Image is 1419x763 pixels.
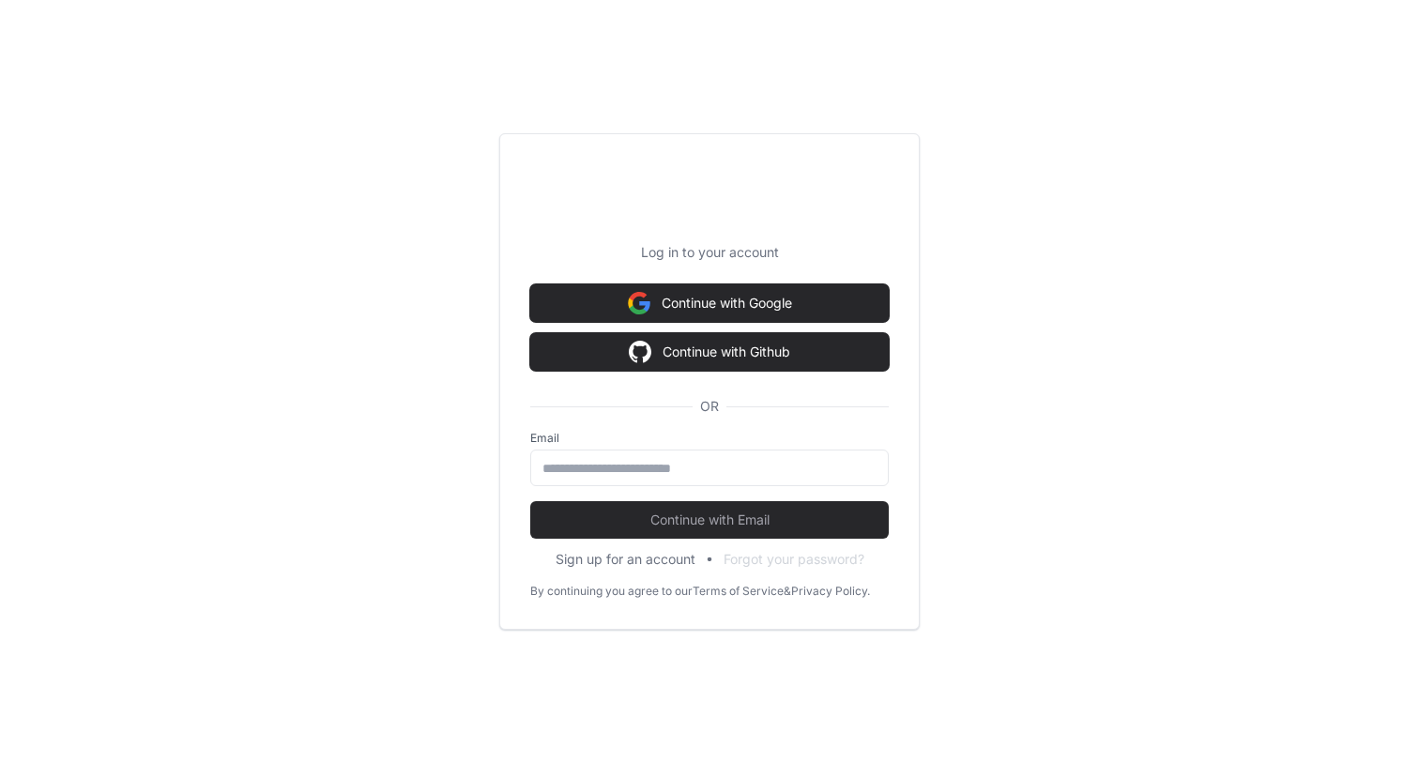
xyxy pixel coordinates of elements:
span: Continue with Email [530,511,889,529]
span: OR [693,397,726,416]
button: Sign up for an account [556,550,695,569]
a: Privacy Policy. [791,584,870,599]
div: & [784,584,791,599]
button: Continue with Email [530,501,889,539]
button: Forgot your password? [724,550,864,569]
img: Sign in with google [628,284,650,322]
img: Sign in with google [629,333,651,371]
label: Email [530,431,889,446]
a: Terms of Service [693,584,784,599]
p: Log in to your account [530,243,889,262]
div: By continuing you agree to our [530,584,693,599]
button: Continue with Google [530,284,889,322]
button: Continue with Github [530,333,889,371]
